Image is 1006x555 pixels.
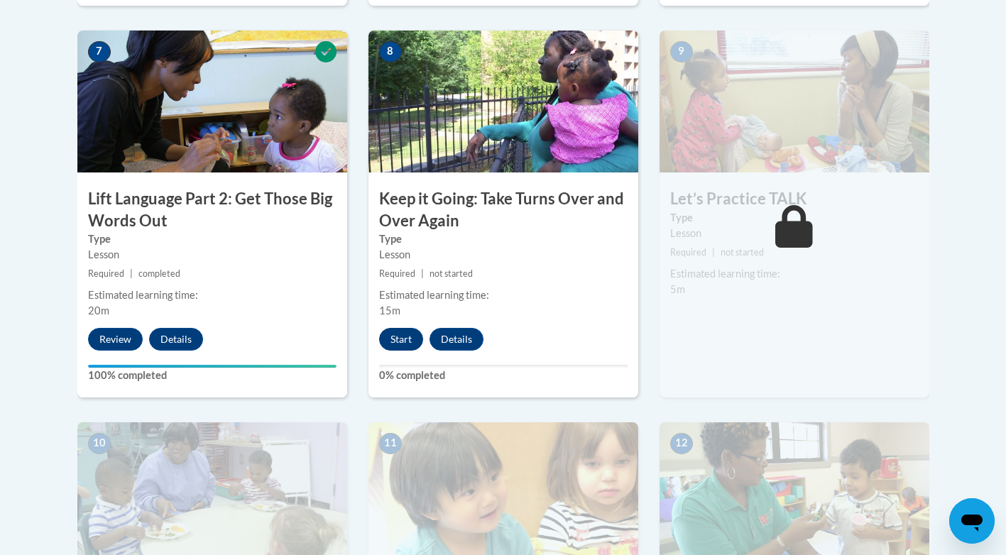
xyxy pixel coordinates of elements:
label: 0% completed [379,368,628,383]
span: 11 [379,433,402,454]
span: Required [88,268,124,279]
img: Course Image [660,31,929,172]
button: Details [149,328,203,351]
img: Course Image [368,31,638,172]
span: 20m [88,304,109,317]
h3: Let’s Practice TALK [660,188,929,210]
div: Estimated learning time: [670,266,919,282]
label: Type [88,231,337,247]
span: not started [430,268,473,279]
iframe: Button to launch messaging window [949,498,995,544]
button: Details [430,328,483,351]
img: Course Image [77,31,347,172]
h3: Keep it Going: Take Turns Over and Over Again [368,188,638,232]
div: Lesson [88,247,337,263]
span: completed [138,268,180,279]
span: | [130,268,133,279]
label: 100% completed [88,368,337,383]
span: Required [379,268,415,279]
span: 9 [670,41,693,62]
div: Lesson [670,226,919,241]
span: 7 [88,41,111,62]
div: Estimated learning time: [88,287,337,303]
h3: Lift Language Part 2: Get Those Big Words Out [77,188,347,232]
span: 10 [88,433,111,454]
span: | [421,268,424,279]
span: 5m [670,283,685,295]
span: 12 [670,433,693,454]
button: Start [379,328,423,351]
span: 15m [379,304,400,317]
label: Type [379,231,628,247]
button: Review [88,328,143,351]
span: | [712,247,715,258]
label: Type [670,210,919,226]
div: Lesson [379,247,628,263]
span: Required [670,247,706,258]
span: not started [721,247,764,258]
div: Estimated learning time: [379,287,628,303]
div: Your progress [88,365,337,368]
span: 8 [379,41,402,62]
